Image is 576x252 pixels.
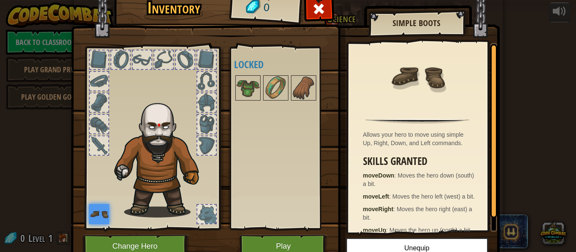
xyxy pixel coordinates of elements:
[363,206,393,212] strong: moveRight
[390,49,445,104] img: portrait.png
[363,172,395,179] strong: moveDown
[363,172,474,187] span: Moves the hero down (south) a bit.
[89,204,109,224] img: portrait.png
[393,193,475,200] span: Moves the hero left (west) a bit.
[394,172,398,179] span: :
[236,76,260,100] img: portrait.png
[110,95,213,218] img: goliath_hair.png
[363,193,389,200] strong: moveLeft
[363,156,476,167] h3: Skills Granted
[393,206,397,212] span: :
[264,76,288,100] img: portrait.png
[363,206,472,221] span: Moves the hero right (east) a bit.
[386,227,390,233] span: :
[390,227,472,233] span: Moves the hero up (north) a bit.
[377,19,456,28] h2: Simple Boots
[234,59,334,70] h4: Locked
[389,193,393,200] span: :
[363,130,476,147] div: Allows your hero to move using simple Up, Right, Down, and Left commands.
[292,76,315,100] img: portrait.png
[365,119,469,124] img: hr.png
[363,227,386,233] strong: moveUp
